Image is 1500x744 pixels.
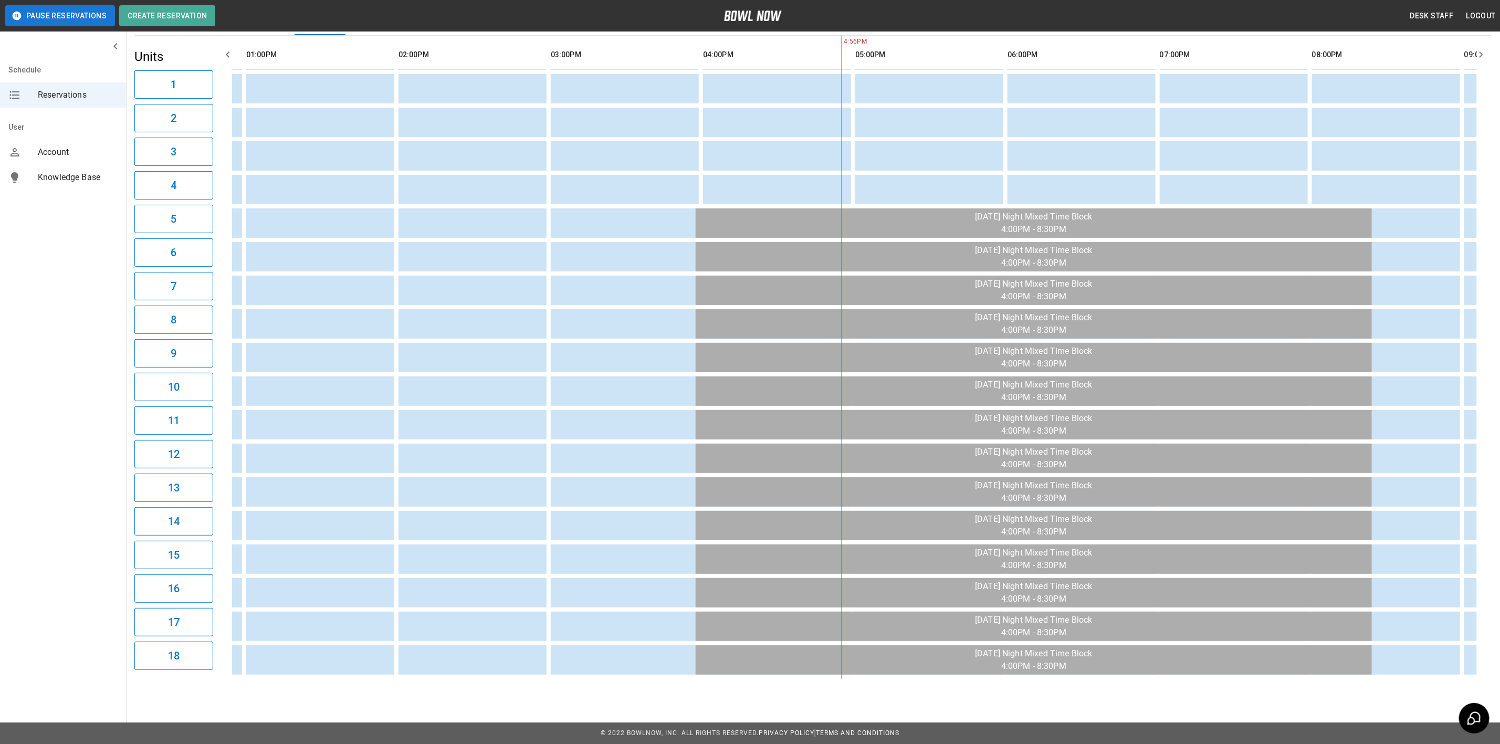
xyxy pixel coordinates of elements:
[38,89,118,101] span: Reservations
[38,171,118,184] span: Knowledge Base
[134,138,213,166] button: 3
[134,339,213,368] button: 9
[1462,6,1500,26] button: Logout
[134,48,213,65] h5: Units
[38,146,118,159] span: Account
[134,373,213,401] button: 10
[171,143,176,160] h6: 3
[134,306,213,334] button: 8
[171,211,176,227] h6: 5
[134,541,213,569] button: 15
[134,238,213,267] button: 6
[168,614,180,631] h6: 17
[134,574,213,603] button: 16
[134,70,213,99] button: 1
[134,440,213,468] button: 12
[816,729,899,737] a: Terms and Conditions
[171,110,176,127] h6: 2
[134,608,213,636] button: 17
[168,580,180,597] h6: 16
[171,76,176,93] h6: 1
[171,177,176,194] h6: 4
[168,479,180,496] h6: 13
[171,244,176,261] h6: 6
[134,171,213,200] button: 4
[168,647,180,664] h6: 18
[171,311,176,328] h6: 8
[171,345,176,362] h6: 9
[134,406,213,435] button: 11
[119,5,215,26] button: Create Reservation
[168,446,180,463] h6: 12
[134,474,213,502] button: 13
[168,513,180,530] h6: 14
[168,547,180,563] h6: 15
[134,205,213,233] button: 5
[168,379,180,395] h6: 10
[134,507,213,536] button: 14
[134,642,213,670] button: 18
[601,729,759,737] span: © 2022 BowlNow, Inc. All Rights Reserved.
[841,37,844,47] span: 4:56PM
[171,278,176,295] h6: 7
[168,412,180,429] h6: 11
[1406,6,1458,26] button: Desk Staff
[724,11,782,21] img: logo
[134,104,213,132] button: 2
[134,272,213,300] button: 7
[759,729,814,737] a: Privacy Policy
[5,5,115,26] button: Pause Reservations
